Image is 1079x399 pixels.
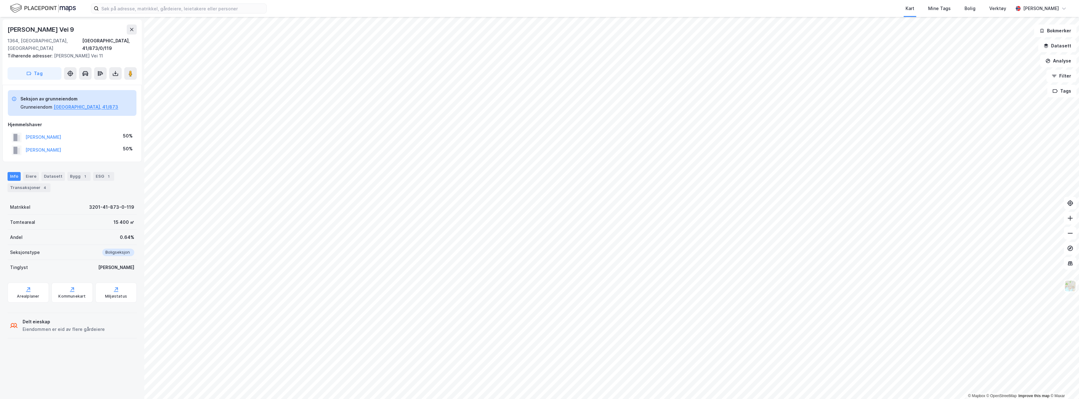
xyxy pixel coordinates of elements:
[54,103,118,111] button: [GEOGRAPHIC_DATA], 41/873
[1040,55,1076,67] button: Analyse
[20,103,52,111] div: Grunneiendom
[1038,40,1076,52] button: Datasett
[8,172,21,181] div: Info
[23,318,105,326] div: Delt eieskap
[82,173,88,180] div: 1
[67,172,91,181] div: Bygg
[93,172,114,181] div: ESG
[58,294,86,299] div: Kommunekart
[99,4,266,13] input: Søk på adresse, matrikkel, gårdeiere, leietakere eller personer
[968,394,985,398] a: Mapbox
[10,3,76,14] img: logo.f888ab2527a4732fd821a326f86c7f29.svg
[89,203,134,211] div: 3201-41-873-0-119
[82,37,137,52] div: [GEOGRAPHIC_DATA], 41/873/0/119
[10,203,30,211] div: Matrikkel
[8,121,136,128] div: Hjemmelshaver
[965,5,975,12] div: Bolig
[123,145,133,153] div: 50%
[42,185,48,191] div: 4
[1034,24,1076,37] button: Bokmerker
[1048,369,1079,399] div: Kontrollprogram for chat
[989,5,1006,12] div: Verktøy
[98,264,134,271] div: [PERSON_NAME]
[8,37,82,52] div: 1364, [GEOGRAPHIC_DATA], [GEOGRAPHIC_DATA]
[10,249,40,256] div: Seksjonstype
[8,67,61,80] button: Tag
[123,132,133,140] div: 50%
[1047,85,1076,97] button: Tags
[1018,394,1050,398] a: Improve this map
[8,53,54,58] span: Tilhørende adresser:
[8,52,132,60] div: [PERSON_NAME] Vei 11
[10,264,28,271] div: Tinglyst
[1064,280,1076,292] img: Z
[906,5,914,12] div: Kart
[105,294,127,299] div: Miljøstatus
[8,24,75,35] div: [PERSON_NAME] Vei 9
[17,294,39,299] div: Arealplaner
[114,218,134,226] div: 15 400 ㎡
[1046,70,1076,82] button: Filter
[120,234,134,241] div: 0.64%
[20,95,118,103] div: Seksjon av grunneiendom
[41,172,65,181] div: Datasett
[23,326,105,333] div: Eiendommen er eid av flere gårdeiere
[928,5,951,12] div: Mine Tags
[10,234,23,241] div: Andel
[10,218,35,226] div: Tomteareal
[8,183,50,192] div: Transaksjoner
[986,394,1017,398] a: OpenStreetMap
[1048,369,1079,399] iframe: Chat Widget
[23,172,39,181] div: Eiere
[105,173,112,180] div: 1
[1023,5,1059,12] div: [PERSON_NAME]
